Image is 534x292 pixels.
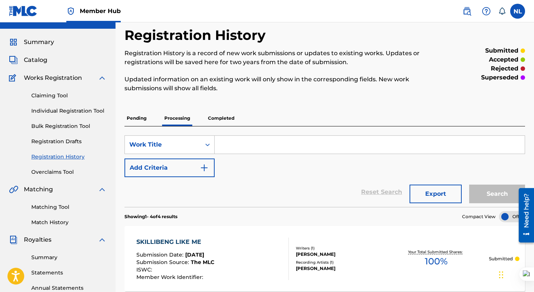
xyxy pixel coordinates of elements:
[124,226,525,291] a: SKILLIBENG LIKE MESubmission Date:[DATE]Submission Source:The MLCISWC:Member Work Identifier:Writ...
[24,73,82,82] span: Works Registration
[9,38,18,47] img: Summary
[66,7,75,16] img: Top Rightsholder
[124,158,215,177] button: Add Criteria
[191,259,214,266] span: The MLC
[136,251,185,258] span: Submission Date :
[485,46,518,55] p: submitted
[80,7,121,15] span: Member Hub
[124,135,525,207] form: Search Form
[31,92,107,100] a: Claiming Tool
[296,245,384,251] div: Writers ( 1 )
[200,163,209,172] img: 9d2ae6d4665cec9f34b9.svg
[498,7,506,15] div: Notifications
[24,38,54,47] span: Summary
[9,6,38,16] img: MLC Logo
[136,266,154,273] span: ISWC :
[31,107,107,115] a: Individual Registration Tool
[9,73,19,82] img: Works Registration
[410,185,462,203] button: Export
[491,64,518,73] p: rejected
[31,269,107,277] a: Statements
[510,4,525,19] div: User Menu
[136,274,205,280] span: Member Work Identifier :
[296,265,384,272] div: [PERSON_NAME]
[481,73,518,82] p: superseded
[513,185,534,245] iframe: Resource Center
[24,235,51,244] span: Royalties
[31,284,107,292] a: Annual Statements
[24,56,47,65] span: Catalog
[497,256,534,292] iframe: Chat Widget
[31,254,107,261] a: Summary
[425,255,448,268] span: 100 %
[489,255,513,262] p: Submitted
[489,55,518,64] p: accepted
[9,56,18,65] img: Catalog
[482,7,491,16] img: help
[31,168,107,176] a: Overclaims Tool
[9,185,18,194] img: Matching
[124,213,177,220] p: Showing 1 - 4 of 4 results
[296,251,384,258] div: [PERSON_NAME]
[9,235,18,244] img: Royalties
[98,185,107,194] img: expand
[98,235,107,244] img: expand
[98,73,107,82] img: expand
[9,38,54,47] a: SummarySummary
[31,153,107,161] a: Registration History
[462,7,471,16] img: search
[185,251,204,258] span: [DATE]
[31,138,107,145] a: Registration Drafts
[408,249,464,255] p: Your Total Submitted Shares:
[31,203,107,211] a: Matching Tool
[24,185,53,194] span: Matching
[136,259,191,266] span: Submission Source :
[479,4,494,19] div: Help
[129,140,196,149] div: Work Title
[124,27,269,44] h2: Registration History
[162,110,192,126] p: Processing
[31,219,107,226] a: Match History
[462,213,496,220] span: Compact View
[124,110,149,126] p: Pending
[9,56,47,65] a: CatalogCatalog
[31,122,107,130] a: Bulk Registration Tool
[206,110,237,126] p: Completed
[136,238,214,247] div: SKILLIBENG LIKE ME
[459,4,474,19] a: Public Search
[296,260,384,265] div: Recording Artists ( 1 )
[124,49,433,67] p: Registration History is a record of new work submissions or updates to existing works. Updates or...
[124,75,433,93] p: Updated information on an existing work will only show in the corresponding fields. New work subm...
[499,264,503,286] div: Drag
